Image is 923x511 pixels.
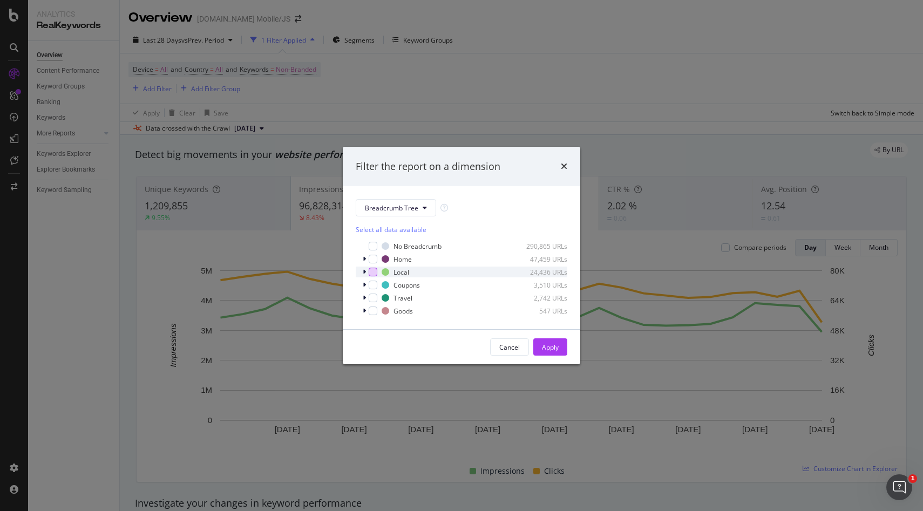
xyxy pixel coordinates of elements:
div: 547 URLs [514,306,567,316]
div: modal [343,147,580,365]
div: Goods [393,306,413,316]
div: 47,459 URLs [514,255,567,264]
div: Select all data available [356,225,567,234]
div: Cancel [499,343,520,352]
div: 3,510 URLs [514,281,567,290]
div: Apply [542,343,559,352]
div: Home [393,255,412,264]
button: Breadcrumb Tree [356,199,436,216]
span: Breadcrumb Tree [365,203,418,213]
div: 290,865 URLs [514,242,567,251]
button: Apply [533,338,567,356]
iframe: Intercom live chat [886,474,912,500]
button: Cancel [490,338,529,356]
div: No Breadcrumb [393,242,442,251]
div: Coupons [393,281,420,290]
div: Travel [393,294,412,303]
div: times [561,160,567,174]
div: Filter the report on a dimension [356,160,500,174]
div: 24,436 URLs [514,268,567,277]
div: Local [393,268,409,277]
span: 1 [908,474,917,483]
div: 2,742 URLs [514,294,567,303]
